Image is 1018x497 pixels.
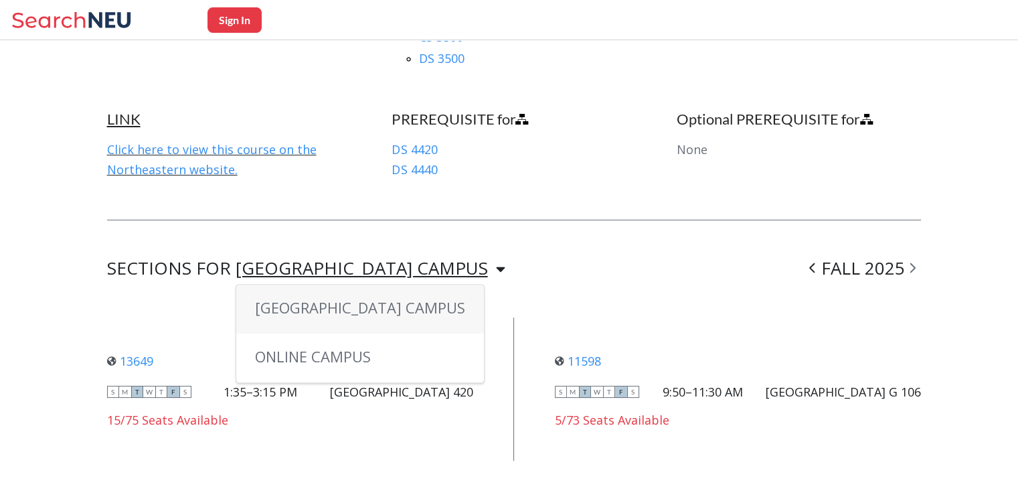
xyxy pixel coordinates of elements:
span: ONLINE CAMPUS [255,346,371,366]
div: 1:35–3:15 PM [224,384,297,399]
span: T [131,386,143,398]
span: S [107,386,119,398]
span: S [179,386,191,398]
a: 11598 [555,353,601,369]
a: CS 3500 [418,29,462,45]
div: [GEOGRAPHIC_DATA] 420 [330,384,473,399]
span: S [555,386,567,398]
a: DS 4420 [392,141,437,157]
a: DS 3500 [418,50,464,66]
span: M [119,386,131,398]
div: [GEOGRAPHIC_DATA] G 106 [766,384,921,399]
a: 13649 [107,353,153,369]
div: 15/75 Seats Available [107,413,474,427]
div: FALL 2025 [804,261,921,277]
a: DS 4440 [392,161,437,177]
button: Sign In [207,7,262,33]
span: None [677,141,707,157]
span: M [567,386,579,398]
span: W [143,386,155,398]
div: 9:50–11:30 AM [663,384,743,399]
span: F [167,386,179,398]
h4: LINK [107,110,351,129]
span: S [627,386,639,398]
span: W [591,386,603,398]
span: [GEOGRAPHIC_DATA] CAMPUS [255,297,465,317]
a: Click here to view this course on the Northeastern website. [107,141,317,177]
span: T [155,386,167,398]
div: SECTIONS FOR [107,261,505,277]
div: 5/73 Seats Available [555,413,922,427]
span: F [615,386,627,398]
h4: Optional PREREQUISITE for [677,110,921,129]
span: T [579,386,591,398]
h4: PREREQUISITE for [392,110,636,129]
span: T [603,386,615,398]
div: [GEOGRAPHIC_DATA] CAMPUS [236,261,488,275]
